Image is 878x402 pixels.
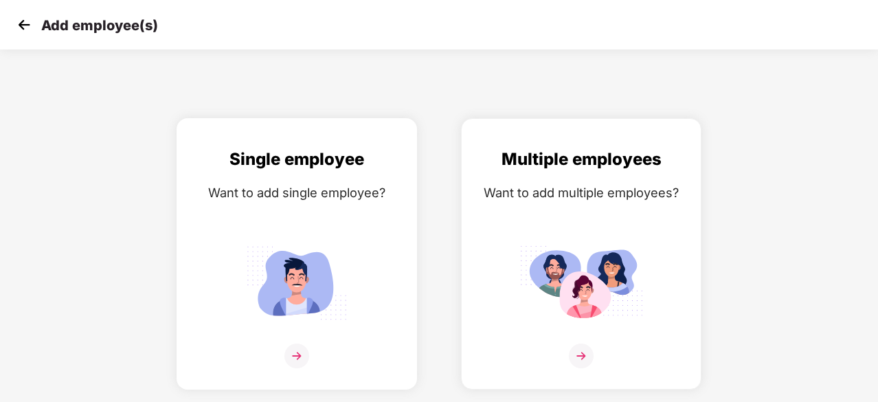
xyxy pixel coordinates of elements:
[191,183,403,203] div: Want to add single employee?
[14,14,34,35] img: svg+xml;base64,PHN2ZyB4bWxucz0iaHR0cDovL3d3dy53My5vcmcvMjAwMC9zdmciIHdpZHRoPSIzMCIgaGVpZ2h0PSIzMC...
[284,344,309,368] img: svg+xml;base64,PHN2ZyB4bWxucz0iaHR0cDovL3d3dy53My5vcmcvMjAwMC9zdmciIHdpZHRoPSIzNiIgaGVpZ2h0PSIzNi...
[191,146,403,172] div: Single employee
[519,240,643,326] img: svg+xml;base64,PHN2ZyB4bWxucz0iaHR0cDovL3d3dy53My5vcmcvMjAwMC9zdmciIGlkPSJNdWx0aXBsZV9lbXBsb3llZS...
[569,344,594,368] img: svg+xml;base64,PHN2ZyB4bWxucz0iaHR0cDovL3d3dy53My5vcmcvMjAwMC9zdmciIHdpZHRoPSIzNiIgaGVpZ2h0PSIzNi...
[475,146,687,172] div: Multiple employees
[235,240,359,326] img: svg+xml;base64,PHN2ZyB4bWxucz0iaHR0cDovL3d3dy53My5vcmcvMjAwMC9zdmciIGlkPSJTaW5nbGVfZW1wbG95ZWUiIH...
[475,183,687,203] div: Want to add multiple employees?
[41,17,158,34] p: Add employee(s)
